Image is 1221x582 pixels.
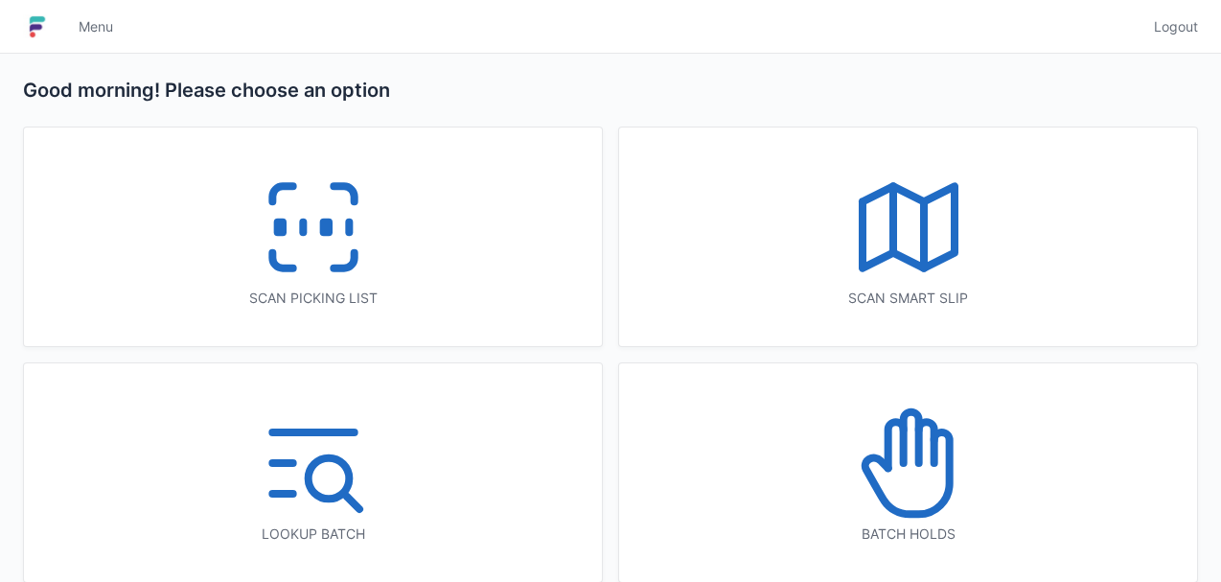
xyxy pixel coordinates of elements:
[79,17,113,36] span: Menu
[657,524,1159,544] div: Batch holds
[62,289,564,308] div: Scan picking list
[1154,17,1198,36] span: Logout
[62,524,564,544] div: Lookup batch
[618,127,1198,347] a: Scan smart slip
[67,10,125,44] a: Menu
[23,77,1198,104] h2: Good morning! Please choose an option
[1142,10,1198,44] a: Logout
[23,12,52,42] img: logo-small.jpg
[657,289,1159,308] div: Scan smart slip
[23,127,603,347] a: Scan picking list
